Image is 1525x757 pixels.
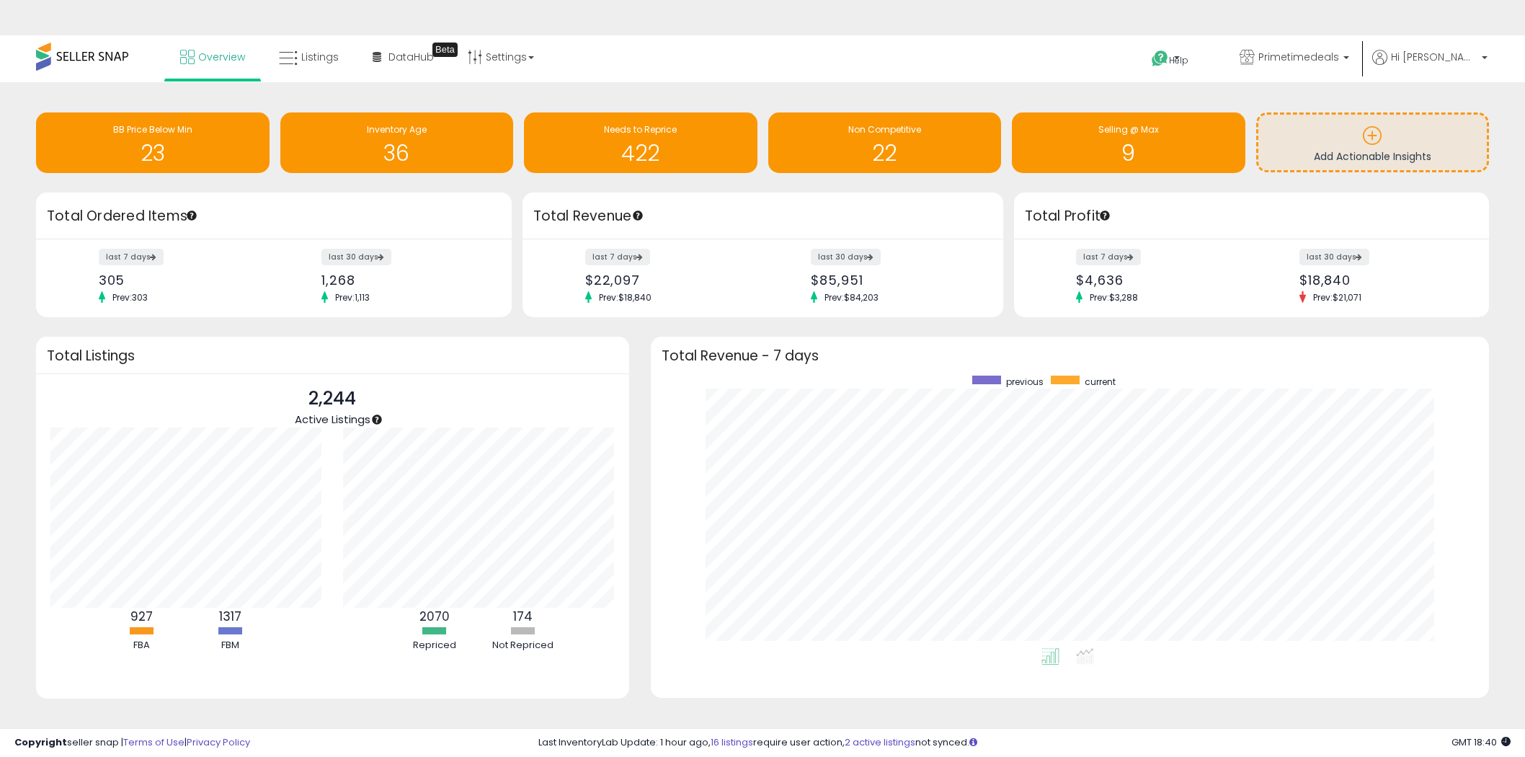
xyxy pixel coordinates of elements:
[1151,50,1169,68] i: Get Help
[321,249,391,265] label: last 30 days
[1306,291,1369,304] span: Prev: $21,071
[36,112,270,173] a: BB Price Below Min 23
[1372,50,1488,82] a: Hi [PERSON_NAME]
[99,249,164,265] label: last 7 days
[295,385,370,412] p: 2,244
[123,735,184,749] a: Terms of Use
[1098,209,1111,222] div: Tooltip anchor
[1076,249,1141,265] label: last 7 days
[362,35,445,79] a: DataHub
[848,123,921,136] span: Non Competitive
[113,123,192,136] span: BB Price Below Min
[268,35,350,79] a: Listings
[811,249,881,265] label: last 30 days
[604,123,677,136] span: Needs to Reprice
[775,141,995,165] h1: 22
[185,209,198,222] div: Tooltip anchor
[367,123,427,136] span: Inventory Age
[187,639,274,652] div: FBM
[130,608,153,625] b: 927
[295,412,370,427] span: Active Listings
[1012,112,1245,173] a: Selling @ Max 9
[1085,376,1116,388] span: current
[845,735,915,749] a: 2 active listings
[14,736,250,750] div: seller snap | |
[219,608,241,625] b: 1317
[524,112,757,173] a: Needs to Reprice 422
[531,141,750,165] h1: 422
[513,608,533,625] b: 174
[1006,376,1044,388] span: previous
[99,273,263,288] div: 305
[1229,35,1360,82] a: Primetimedeals
[480,639,566,652] div: Not Repriced
[1098,123,1159,136] span: Selling @ Max
[1391,50,1477,64] span: Hi [PERSON_NAME]
[47,206,501,226] h3: Total Ordered Items
[432,43,458,57] div: Tooltip anchor
[1258,50,1339,64] span: Primetimedeals
[47,350,618,361] h3: Total Listings
[1258,115,1488,170] a: Add Actionable Insights
[370,413,383,426] div: Tooltip anchor
[328,291,377,304] span: Prev: 1,113
[538,736,1511,750] div: Last InventoryLab Update: 1 hour ago, require user action, not synced.
[1299,249,1369,265] label: last 30 days
[711,735,753,749] a: 16 listings
[533,206,992,226] h3: Total Revenue
[768,112,1002,173] a: Non Competitive 22
[105,291,155,304] span: Prev: 303
[1140,39,1217,82] a: Help
[388,50,434,64] span: DataHub
[187,735,250,749] a: Privacy Policy
[1451,735,1511,749] span: 2025-09-9 18:40 GMT
[14,735,67,749] strong: Copyright
[585,273,752,288] div: $22,097
[43,141,262,165] h1: 23
[969,738,977,747] i: Click here to read more about un-synced listings.
[592,291,659,304] span: Prev: $18,840
[99,639,185,652] div: FBA
[419,608,450,625] b: 2070
[631,209,644,222] div: Tooltip anchor
[301,50,339,64] span: Listings
[169,35,256,79] a: Overview
[662,350,1479,361] h3: Total Revenue - 7 days
[288,141,507,165] h1: 36
[280,112,514,173] a: Inventory Age 36
[1019,141,1238,165] h1: 9
[585,249,650,265] label: last 7 days
[391,639,478,652] div: Repriced
[1025,206,1479,226] h3: Total Profit
[321,273,486,288] div: 1,268
[198,50,245,64] span: Overview
[457,35,545,79] a: Settings
[1314,149,1431,164] span: Add Actionable Insights
[1076,273,1240,288] div: $4,636
[1169,55,1188,67] span: Help
[817,291,886,304] span: Prev: $84,203
[811,273,977,288] div: $85,951
[1082,291,1145,304] span: Prev: $3,288
[1299,273,1464,288] div: $18,840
